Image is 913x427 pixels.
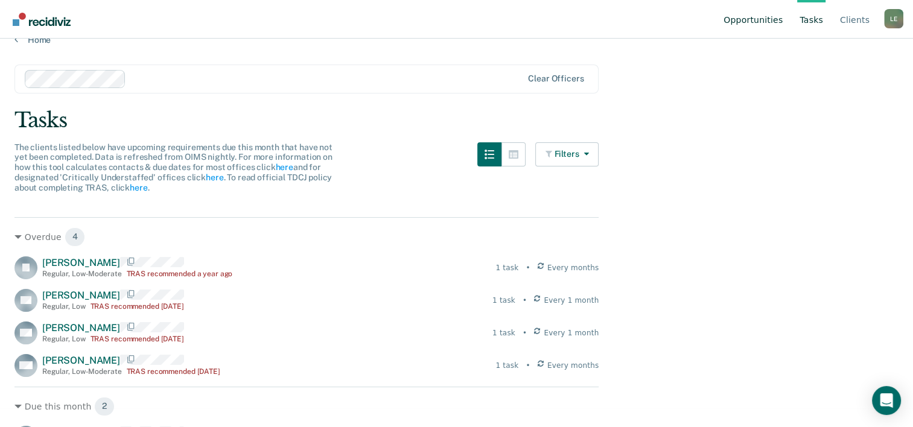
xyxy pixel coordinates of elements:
[547,360,599,371] span: Every months
[495,262,518,273] div: 1 task
[130,183,147,192] a: here
[94,397,115,416] span: 2
[872,386,901,415] div: Open Intercom Messenger
[14,397,599,416] div: Due this month 2
[14,142,332,192] span: The clients listed below have upcoming requirements due this month that have not yet been complet...
[42,257,120,268] span: [PERSON_NAME]
[492,295,515,306] div: 1 task
[526,262,530,273] div: •
[42,322,120,334] span: [PERSON_NAME]
[14,34,899,45] a: Home
[13,13,71,26] img: Recidiviz
[42,270,122,278] div: Regular , Low-Moderate
[528,74,584,84] div: Clear officers
[42,302,86,311] div: Regular , Low
[206,172,223,182] a: here
[884,9,903,28] div: L E
[65,227,86,247] span: 4
[14,108,899,133] div: Tasks
[14,227,599,247] div: Overdue 4
[42,367,122,376] div: Regular , Low-Moderate
[535,142,599,166] button: Filters
[523,327,527,338] div: •
[91,302,184,311] div: TRAS recommended [DATE]
[544,327,599,338] span: Every 1 month
[42,289,120,301] span: [PERSON_NAME]
[127,367,220,376] div: TRAS recommended [DATE]
[42,335,86,343] div: Regular , Low
[523,295,527,306] div: •
[275,162,293,172] a: here
[547,262,599,273] span: Every months
[526,360,530,371] div: •
[42,355,120,366] span: [PERSON_NAME]
[127,270,233,278] div: TRAS recommended a year ago
[884,9,903,28] button: Profile dropdown button
[495,360,518,371] div: 1 task
[91,335,184,343] div: TRAS recommended [DATE]
[544,295,599,306] span: Every 1 month
[492,327,515,338] div: 1 task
